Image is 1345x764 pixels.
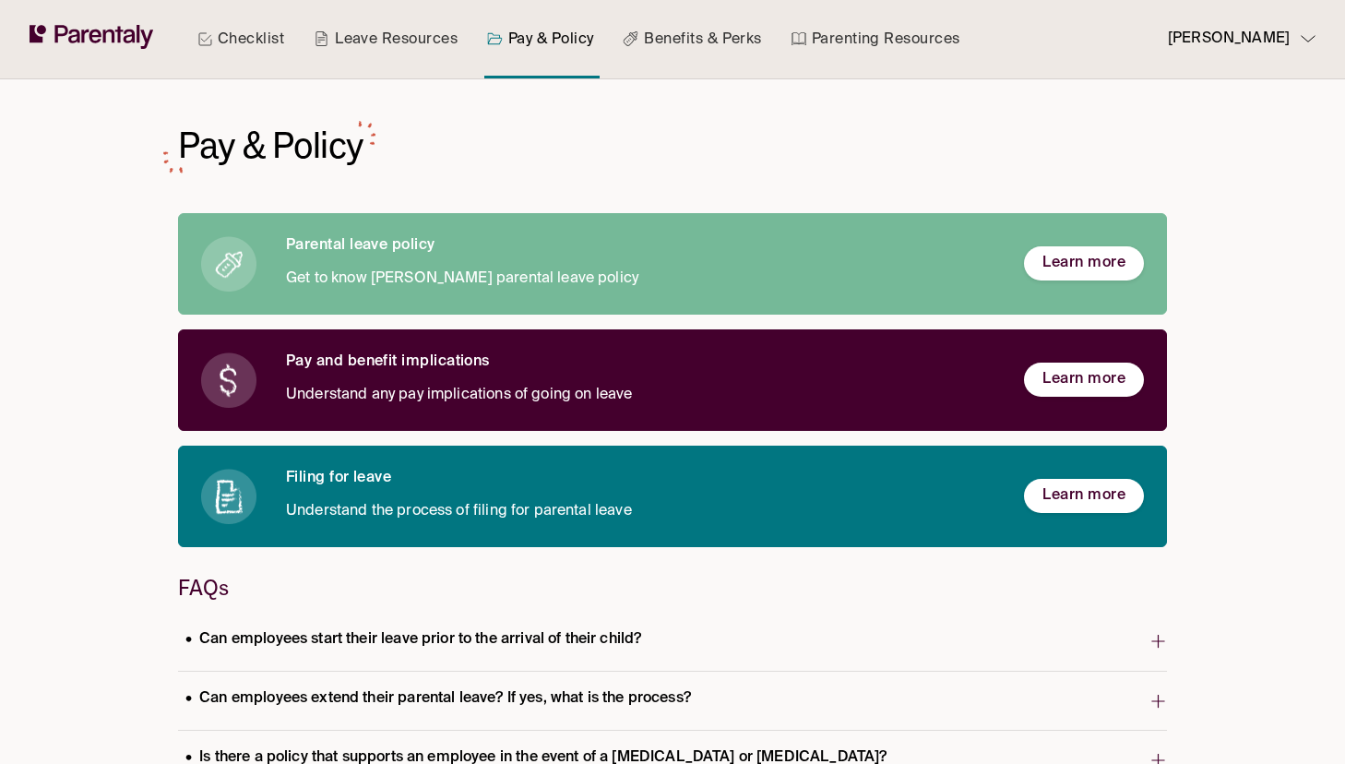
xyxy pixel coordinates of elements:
[178,123,364,168] h1: Pay & Policy
[1024,363,1144,397] button: Learn more
[1042,370,1125,389] span: Learn more
[1042,254,1125,273] span: Learn more
[178,672,1167,730] button: Can employees extend their parental leave? If yes, what is the process?
[286,469,994,488] h6: Filing for leave
[178,329,1167,431] a: Pay and benefit implicationsUnderstand any pay implications of going on leaveLearn more
[178,213,1167,315] a: Parental leave policyGet to know [PERSON_NAME] parental leave policyLearn more
[1024,246,1144,281] button: Learn more
[178,577,1167,598] h3: FAQs
[178,627,649,652] p: Can employees start their leave prior to the arrival of their child?
[178,613,1167,671] button: Can employees start their leave prior to the arrival of their child?
[286,499,994,524] p: Understand the process of filing for parental leave
[178,446,1167,547] a: Filing for leaveUnderstand the process of filing for parental leaveLearn more
[286,352,994,372] h6: Pay and benefit implications
[1024,479,1144,513] button: Learn more
[286,236,994,256] h6: Parental leave policy
[178,686,698,711] p: Can employees extend their parental leave? If yes, what is the process?
[286,383,994,408] p: Understand any pay implications of going on leave
[1168,27,1290,52] p: [PERSON_NAME]
[286,267,994,292] p: Get to know [PERSON_NAME] parental leave policy
[1042,486,1125,506] span: Learn more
